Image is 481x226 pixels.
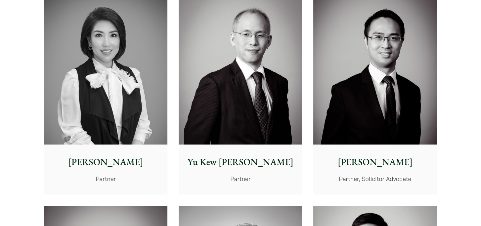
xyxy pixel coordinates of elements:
p: Partner, Solicitor Advocate [319,174,431,183]
p: [PERSON_NAME] [319,155,431,169]
p: [PERSON_NAME] [49,155,162,169]
p: Yu Kew [PERSON_NAME] [184,155,297,169]
p: Partner [184,174,297,183]
p: Partner [49,174,162,183]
